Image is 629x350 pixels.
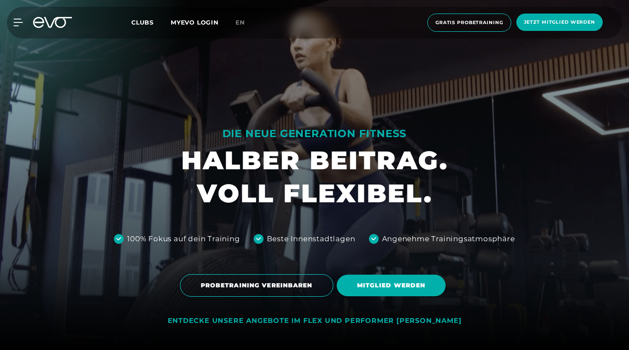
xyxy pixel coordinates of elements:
[131,18,171,26] a: Clubs
[127,234,240,245] div: 100% Fokus auf dein Training
[180,268,337,303] a: PROBETRAINING VEREINBAREN
[236,18,255,28] a: en
[201,281,313,290] span: PROBETRAINING VEREINBAREN
[514,14,605,32] a: Jetzt Mitglied werden
[435,19,503,26] span: Gratis Probetraining
[267,234,355,245] div: Beste Innenstadtlagen
[236,19,245,26] span: en
[171,19,219,26] a: MYEVO LOGIN
[337,268,449,303] a: MITGLIED WERDEN
[131,19,154,26] span: Clubs
[382,234,515,245] div: Angenehme Trainingsatmosphäre
[524,19,595,26] span: Jetzt Mitglied werden
[168,317,462,325] div: ENTDECKE UNSERE ANGEBOTE IM FLEX UND PERFORMER [PERSON_NAME]
[181,144,448,210] h1: HALBER BEITRAG. VOLL FLEXIBEL.
[181,127,448,141] div: DIE NEUE GENERATION FITNESS
[425,14,514,32] a: Gratis Probetraining
[357,281,426,290] span: MITGLIED WERDEN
